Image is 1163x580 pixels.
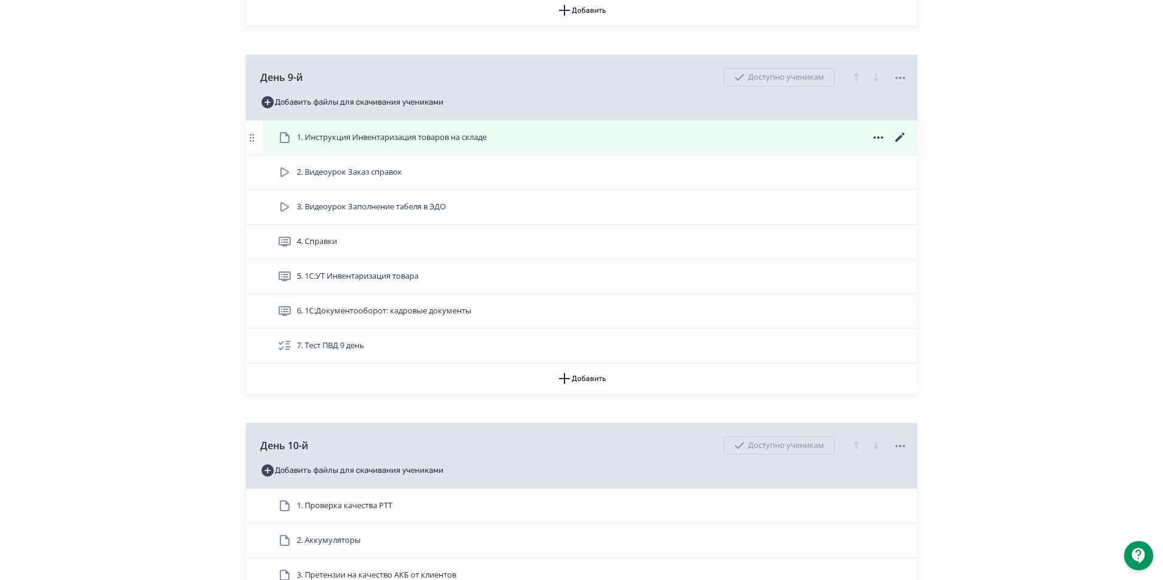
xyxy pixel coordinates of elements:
div: Доступно ученикам [724,436,835,455]
button: Добавить [246,363,917,394]
span: 1. Проверка качества РТТ [297,500,392,512]
div: Доступно ученикам [724,68,835,86]
div: 4. Справки [246,225,917,259]
span: День 9-й [260,70,303,85]
span: 2. Видеоурок Заказ справок [297,166,402,178]
div: 7. Тест ПВД 9 день [246,329,917,363]
span: 5. 1С:УТ Инвентаризация товара [297,270,418,282]
div: 3. Видеоурок Заполнение табеля в ЭДО [246,190,917,225]
span: 2. Аккумуляторы [297,534,361,547]
span: 7. Тест ПВД 9 день [297,340,364,352]
div: 1. Инструкция Инвентаризация товаров на складе [246,121,917,155]
div: 6. 1С:Документооборот: кадровые документы [246,294,917,329]
button: Добавить файлы для скачивания учениками [260,93,443,112]
span: 3. Видеоурок Заполнение табеля в ЭДО [297,201,446,213]
div: 1. Проверка качества РТТ [246,489,917,523]
div: 2. Видеоурок Заказ справок [246,155,917,190]
span: 4. Справки [297,236,337,248]
div: 5. 1С:УТ Инвентаризация товара [246,259,917,294]
span: День 10-й [260,438,308,453]
button: Добавить файлы для скачивания учениками [260,461,443,480]
span: 6. 1С:Документооборот: кадровые документы [297,305,471,317]
span: 1. Инструкция Инвентаризация товаров на складе [297,131,487,144]
div: 2. Аккумуляторы [246,523,917,558]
